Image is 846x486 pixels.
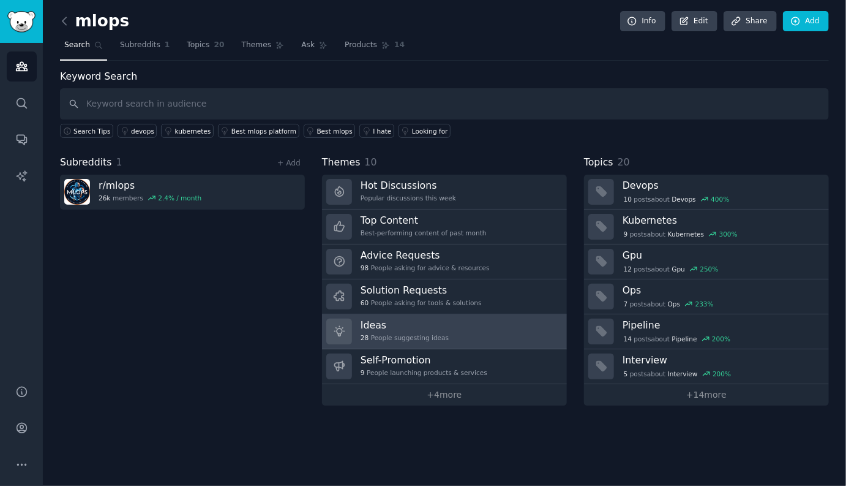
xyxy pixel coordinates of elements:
div: Best mlops platform [231,127,296,135]
a: Best mlops platform [218,124,299,138]
a: Looking for [399,124,451,138]
a: Advice Requests98People asking for advice & resources [322,245,567,279]
span: 7 [624,300,628,308]
a: Info [620,11,665,32]
span: 9 [361,368,365,377]
span: Topics [187,40,209,51]
span: Gpu [672,265,685,273]
a: Ideas28People suggesting ideas [322,314,567,349]
h3: Ideas [361,319,449,332]
div: People suggesting ideas [361,333,449,342]
span: 9 [624,230,628,238]
div: members [99,194,201,202]
a: Devops10postsaboutDevops400% [584,175,829,210]
div: Best mlops [317,127,353,135]
h2: mlops [60,12,129,31]
h3: r/ mlops [99,179,201,192]
span: 10 [624,195,632,203]
div: People launching products & services [361,368,487,377]
span: Topics [584,155,613,170]
a: Hot DiscussionsPopular discussions this week [322,175,567,210]
a: Pipeline14postsaboutPipeline200% [584,314,829,349]
a: Best mlops [304,124,356,138]
a: + Add [277,159,301,167]
div: People asking for tools & solutions [361,298,482,307]
a: Search [60,36,107,61]
span: Ops [668,300,680,308]
span: 12 [624,265,632,273]
div: post s about [623,333,732,344]
div: post s about [623,229,739,240]
span: Kubernetes [668,230,704,238]
label: Keyword Search [60,70,137,82]
h3: Top Content [361,214,487,227]
span: Themes [322,155,361,170]
span: Devops [672,195,696,203]
div: People asking for advice & resources [361,264,490,272]
img: GummySearch logo [7,11,36,32]
a: Gpu12postsaboutGpu250% [584,245,829,279]
span: Interview [668,370,698,378]
h3: Hot Discussions [361,179,456,192]
a: +14more [584,384,829,406]
a: +4more [322,384,567,406]
a: Ops7postsaboutOps233% [584,279,829,314]
span: Themes [242,40,272,51]
a: Top ContentBest-performing content of past month [322,210,567,245]
span: 26k [99,194,110,202]
span: 20 [214,40,225,51]
img: mlops [64,179,90,205]
a: Themes [238,36,289,61]
a: Ask [297,36,332,61]
a: Interview5postsaboutInterview200% [584,349,829,384]
a: Share [724,11,776,32]
h3: Pipeline [623,319,820,332]
div: 250 % [700,265,719,273]
a: r/mlops26kmembers2.4% / month [60,175,305,210]
div: post s about [623,368,732,379]
div: 233 % [695,300,714,308]
a: Solution Requests60People asking for tools & solutions [322,279,567,314]
button: Search Tips [60,124,113,138]
span: 1 [165,40,170,51]
h3: Interview [623,354,820,366]
div: 300 % [719,230,738,238]
a: Products14 [340,36,409,61]
span: 28 [361,333,369,342]
a: Topics20 [182,36,228,61]
div: post s about [623,194,730,205]
h3: Kubernetes [623,214,820,227]
div: 2.4 % / month [158,194,201,202]
a: Edit [672,11,717,32]
a: Subreddits1 [116,36,174,61]
div: kubernetes [174,127,211,135]
h3: Advice Requests [361,249,490,262]
div: devops [131,127,154,135]
span: 98 [361,264,369,272]
span: Subreddits [120,40,160,51]
h3: Devops [623,179,820,192]
div: Looking for [412,127,448,135]
div: 400 % [711,195,729,203]
span: 14 [624,335,632,343]
a: I hate [359,124,394,138]
div: post s about [623,298,715,309]
span: 5 [624,370,628,378]
span: Pipeline [672,335,697,343]
a: devops [118,124,157,138]
span: 60 [361,298,369,307]
div: I hate [373,127,391,135]
div: 200 % [713,370,731,378]
h3: Ops [623,284,820,297]
div: 200 % [712,335,730,343]
span: Products [345,40,377,51]
span: 10 [365,156,377,168]
input: Keyword search in audience [60,88,829,120]
span: 20 [618,156,630,168]
div: post s about [623,264,719,275]
span: Search [64,40,90,51]
h3: Solution Requests [361,284,482,297]
span: Ask [301,40,315,51]
a: kubernetes [161,124,213,138]
span: Search Tips [73,127,111,135]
